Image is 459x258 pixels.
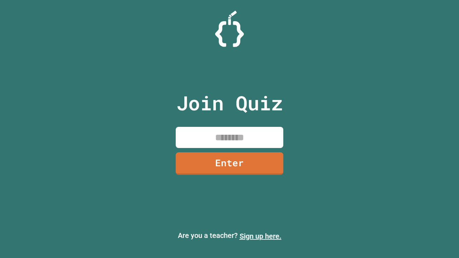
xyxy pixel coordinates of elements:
a: Enter [176,152,283,175]
img: Logo.svg [215,11,244,47]
iframe: chat widget [399,198,452,229]
iframe: chat widget [429,229,452,251]
p: Are you a teacher? [6,230,453,242]
p: Join Quiz [176,88,283,118]
a: Sign up here. [240,232,281,240]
